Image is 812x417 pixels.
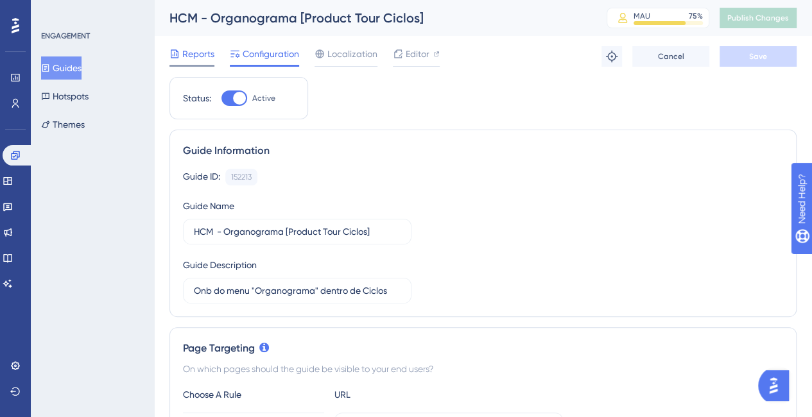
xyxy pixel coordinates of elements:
div: 152213 [231,172,252,182]
div: Status: [183,90,211,106]
span: Save [749,51,767,62]
button: Themes [41,113,85,136]
span: Localization [327,46,377,62]
span: Need Help? [30,3,80,19]
span: Configuration [243,46,299,62]
button: Hotspots [41,85,89,108]
input: Type your Guide’s Description here [194,284,401,298]
div: URL [334,387,476,402]
button: Cancel [632,46,709,67]
div: On which pages should the guide be visible to your end users? [183,361,783,377]
div: Guide Information [183,143,783,158]
div: HCM - Organograma [Product Tour Ciclos] [169,9,574,27]
div: MAU [634,11,650,21]
span: Publish Changes [727,13,789,23]
input: Type your Guide’s Name here [194,225,401,239]
div: Choose A Rule [183,387,324,402]
button: Guides [41,56,82,80]
div: Page Targeting [183,341,783,356]
span: Active [252,93,275,103]
span: Editor [406,46,429,62]
div: ENGAGEMENT [41,31,90,41]
div: 75 % [689,11,703,21]
div: Guide ID: [183,169,220,185]
span: Cancel [658,51,684,62]
div: Guide Name [183,198,234,214]
div: Guide Description [183,257,257,273]
button: Save [720,46,797,67]
span: Reports [182,46,214,62]
iframe: UserGuiding AI Assistant Launcher [758,366,797,405]
button: Publish Changes [720,8,797,28]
